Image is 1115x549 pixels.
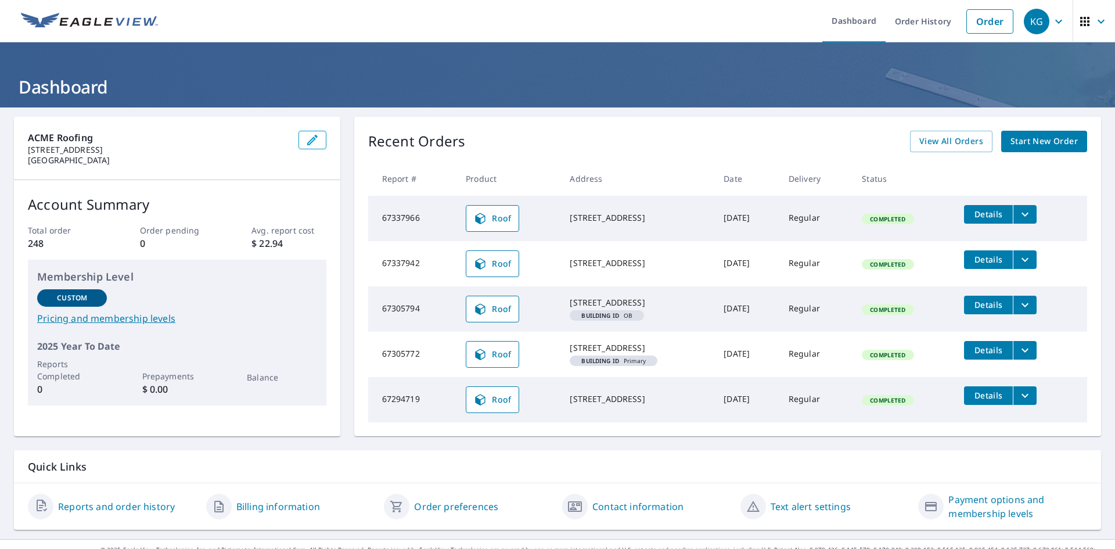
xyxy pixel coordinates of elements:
[28,236,102,250] p: 248
[714,196,779,241] td: [DATE]
[466,205,519,232] a: Roof
[466,341,519,368] a: Roof
[57,293,87,303] p: Custom
[247,371,316,383] p: Balance
[1013,296,1037,314] button: filesDropdownBtn-67305794
[368,131,466,152] p: Recent Orders
[1024,9,1049,34] div: KG
[714,332,779,377] td: [DATE]
[570,297,705,308] div: [STREET_ADDRESS]
[964,341,1013,360] button: detailsBtn-67305772
[37,311,317,325] a: Pricing and membership levels
[863,396,912,404] span: Completed
[251,224,326,236] p: Avg. report cost
[714,162,779,196] th: Date
[28,460,1087,474] p: Quick Links
[964,250,1013,269] button: detailsBtn-67337942
[964,296,1013,314] button: detailsBtn-67305794
[779,332,853,377] td: Regular
[570,393,705,405] div: [STREET_ADDRESS]
[37,358,107,382] p: Reports Completed
[1010,134,1078,149] span: Start New Order
[473,211,512,225] span: Roof
[574,358,653,364] span: Primary
[779,286,853,332] td: Regular
[1013,386,1037,405] button: filesDropdownBtn-67294719
[948,493,1087,521] a: Payment options and membership levels
[919,134,983,149] span: View All Orders
[456,162,560,196] th: Product
[971,299,1006,310] span: Details
[964,205,1013,224] button: detailsBtn-67337966
[581,358,619,364] em: Building ID
[28,194,326,215] p: Account Summary
[473,347,512,361] span: Roof
[714,286,779,332] td: [DATE]
[574,313,639,318] span: OB
[1001,131,1087,152] a: Start New Order
[570,212,705,224] div: [STREET_ADDRESS]
[58,500,175,514] a: Reports and order history
[368,162,457,196] th: Report #
[863,215,912,223] span: Completed
[971,209,1006,220] span: Details
[771,500,851,514] a: Text alert settings
[251,236,326,250] p: $ 22.94
[21,13,158,30] img: EV Logo
[1013,341,1037,360] button: filesDropdownBtn-67305772
[581,313,619,318] em: Building ID
[368,377,457,422] td: 67294719
[28,224,102,236] p: Total order
[966,9,1013,34] a: Order
[570,342,705,354] div: [STREET_ADDRESS]
[236,500,320,514] a: Billing information
[473,302,512,316] span: Roof
[971,345,1006,356] span: Details
[863,306,912,314] span: Completed
[28,155,289,166] p: [GEOGRAPHIC_DATA]
[714,377,779,422] td: [DATE]
[560,162,714,196] th: Address
[853,162,955,196] th: Status
[140,236,214,250] p: 0
[142,382,212,396] p: $ 0.00
[368,286,457,332] td: 67305794
[570,257,705,269] div: [STREET_ADDRESS]
[779,241,853,286] td: Regular
[37,382,107,396] p: 0
[971,254,1006,265] span: Details
[473,257,512,271] span: Roof
[779,377,853,422] td: Regular
[714,241,779,286] td: [DATE]
[863,260,912,268] span: Completed
[779,162,853,196] th: Delivery
[368,196,457,241] td: 67337966
[863,351,912,359] span: Completed
[971,390,1006,401] span: Details
[473,393,512,407] span: Roof
[910,131,992,152] a: View All Orders
[466,296,519,322] a: Roof
[140,224,214,236] p: Order pending
[414,500,498,514] a: Order preferences
[37,269,317,285] p: Membership Level
[592,500,684,514] a: Contact information
[466,386,519,413] a: Roof
[37,339,317,353] p: 2025 Year To Date
[779,196,853,241] td: Regular
[142,370,212,382] p: Prepayments
[14,75,1101,99] h1: Dashboard
[466,250,519,277] a: Roof
[368,241,457,286] td: 67337942
[368,332,457,377] td: 67305772
[1013,205,1037,224] button: filesDropdownBtn-67337966
[28,131,289,145] p: ACME Roofing
[28,145,289,155] p: [STREET_ADDRESS]
[1013,250,1037,269] button: filesDropdownBtn-67337942
[964,386,1013,405] button: detailsBtn-67294719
